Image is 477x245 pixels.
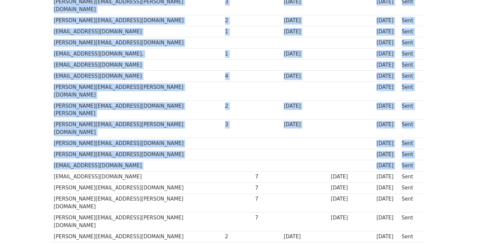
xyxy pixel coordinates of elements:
[52,82,223,101] td: [PERSON_NAME][EMAIL_ADDRESS][PERSON_NAME][DOMAIN_NAME]
[377,195,399,203] div: [DATE]
[400,48,422,60] td: Sent
[400,138,422,149] td: Sent
[52,149,223,160] td: [PERSON_NAME][EMAIL_ADDRESS][DOMAIN_NAME]
[400,101,422,119] td: Sent
[377,173,399,181] div: [DATE]
[52,71,223,82] td: [EMAIL_ADDRESS][DOMAIN_NAME]
[255,195,280,203] div: 7
[225,17,252,25] div: 2
[400,182,422,194] td: Sent
[377,121,399,129] div: [DATE]
[400,149,422,160] td: Sent
[284,121,328,129] div: [DATE]
[225,121,252,129] div: 3
[255,173,280,181] div: 7
[400,194,422,212] td: Sent
[284,72,328,80] div: [DATE]
[255,184,280,192] div: 7
[400,37,422,48] td: Sent
[52,101,223,119] td: [PERSON_NAME][EMAIL_ADDRESS][DOMAIN_NAME][PERSON_NAME]
[52,15,223,26] td: [PERSON_NAME][EMAIL_ADDRESS][DOMAIN_NAME]
[443,213,477,245] iframe: Chat Widget
[377,61,399,69] div: [DATE]
[52,194,223,212] td: [PERSON_NAME][EMAIL_ADDRESS][PERSON_NAME][DOMAIN_NAME]
[52,231,223,242] td: [PERSON_NAME][EMAIL_ADDRESS][DOMAIN_NAME]
[52,212,223,231] td: [PERSON_NAME][EMAIL_ADDRESS][PERSON_NAME][DOMAIN_NAME]
[377,50,399,58] div: [DATE]
[225,233,252,241] div: 2
[284,28,328,36] div: [DATE]
[377,151,399,159] div: [DATE]
[400,171,422,182] td: Sent
[400,231,422,242] td: Sent
[225,72,252,80] div: 4
[377,184,399,192] div: [DATE]
[377,140,399,147] div: [DATE]
[225,50,252,58] div: 1
[52,160,223,171] td: [EMAIL_ADDRESS][DOMAIN_NAME]
[377,83,399,91] div: [DATE]
[400,119,422,138] td: Sent
[52,182,223,194] td: [PERSON_NAME][EMAIL_ADDRESS][DOMAIN_NAME]
[400,160,422,171] td: Sent
[400,15,422,26] td: Sent
[377,28,399,36] div: [DATE]
[255,214,280,222] div: 7
[400,26,422,37] td: Sent
[284,50,328,58] div: [DATE]
[331,214,373,222] div: [DATE]
[400,82,422,101] td: Sent
[52,119,223,138] td: [PERSON_NAME][EMAIL_ADDRESS][PERSON_NAME][DOMAIN_NAME]
[52,37,223,48] td: [PERSON_NAME][EMAIL_ADDRESS][DOMAIN_NAME]
[377,233,399,241] div: [DATE]
[331,184,373,192] div: [DATE]
[284,102,328,110] div: [DATE]
[377,214,399,222] div: [DATE]
[377,162,399,170] div: [DATE]
[52,138,223,149] td: [PERSON_NAME][EMAIL_ADDRESS][DOMAIN_NAME]
[377,39,399,47] div: [DATE]
[52,60,223,71] td: [EMAIL_ADDRESS][DOMAIN_NAME]
[400,60,422,71] td: Sent
[225,102,252,110] div: 2
[400,212,422,231] td: Sent
[52,48,223,60] td: [EMAIL_ADDRESS][DOMAIN_NAME],
[225,28,252,36] div: 1
[377,17,399,25] div: [DATE]
[377,72,399,80] div: [DATE]
[331,195,373,203] div: [DATE]
[52,171,223,182] td: [EMAIL_ADDRESS][DOMAIN_NAME]
[331,173,373,181] div: [DATE]
[52,26,223,37] td: [EMAIL_ADDRESS][DOMAIN_NAME]
[284,233,328,241] div: [DATE]
[400,71,422,82] td: Sent
[377,102,399,110] div: [DATE]
[284,17,328,25] div: [DATE]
